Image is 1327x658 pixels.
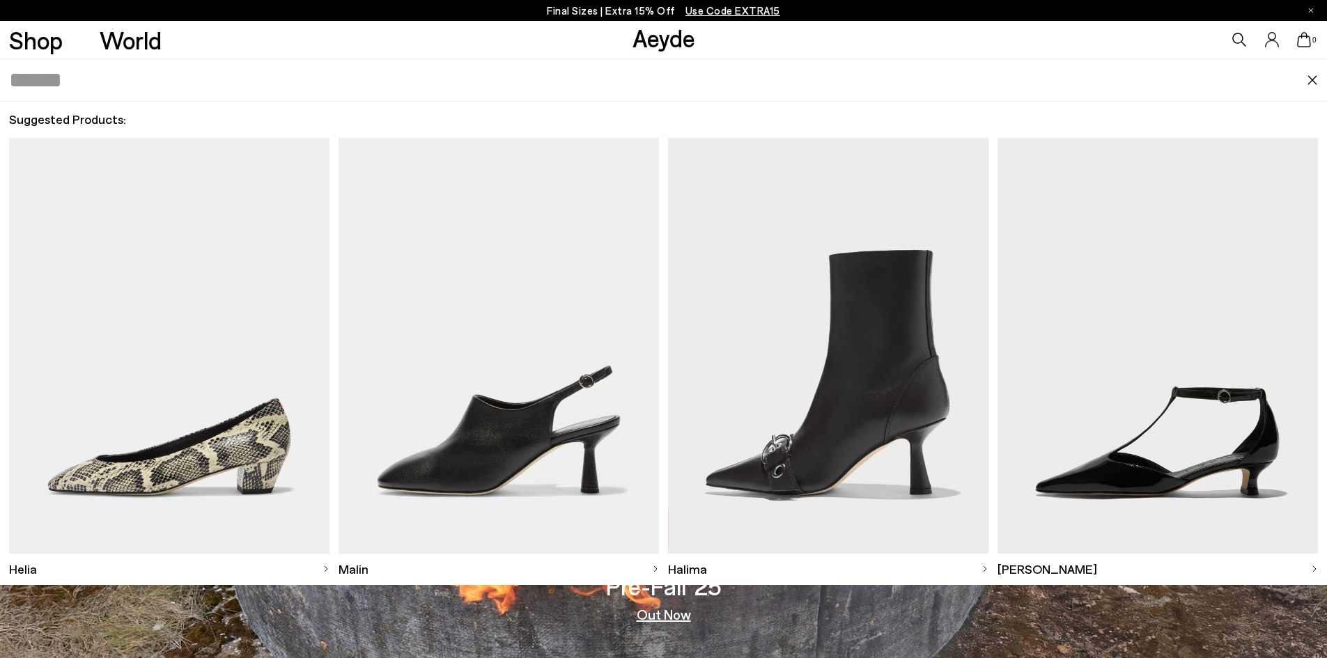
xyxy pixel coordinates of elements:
[1307,75,1318,85] img: close.svg
[668,138,988,554] img: Descriptive text
[339,554,659,585] a: Malin
[981,565,988,572] img: svg%3E
[668,561,707,578] span: Halima
[100,28,162,52] a: World
[9,111,1318,128] h2: Suggested Products:
[9,554,329,585] a: Helia
[9,28,63,52] a: Shop
[1311,565,1318,572] img: svg%3E
[668,554,988,585] a: Halima
[1297,32,1311,47] a: 0
[606,574,722,598] h3: Pre-Fall '25
[339,138,659,554] img: Descriptive text
[685,4,780,17] span: Navigate to /collections/ss25-final-sizes
[998,554,1318,585] a: [PERSON_NAME]
[547,2,780,19] p: Final Sizes | Extra 15% Off
[652,565,659,572] img: svg%3E
[339,561,368,578] span: Malin
[323,565,329,572] img: svg%3E
[9,561,37,578] span: Helia
[998,138,1318,554] img: Descriptive text
[633,23,695,52] a: Aeyde
[9,138,329,554] img: Descriptive text
[637,607,691,621] a: Out Now
[998,561,1097,578] span: [PERSON_NAME]
[1311,36,1318,44] span: 0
